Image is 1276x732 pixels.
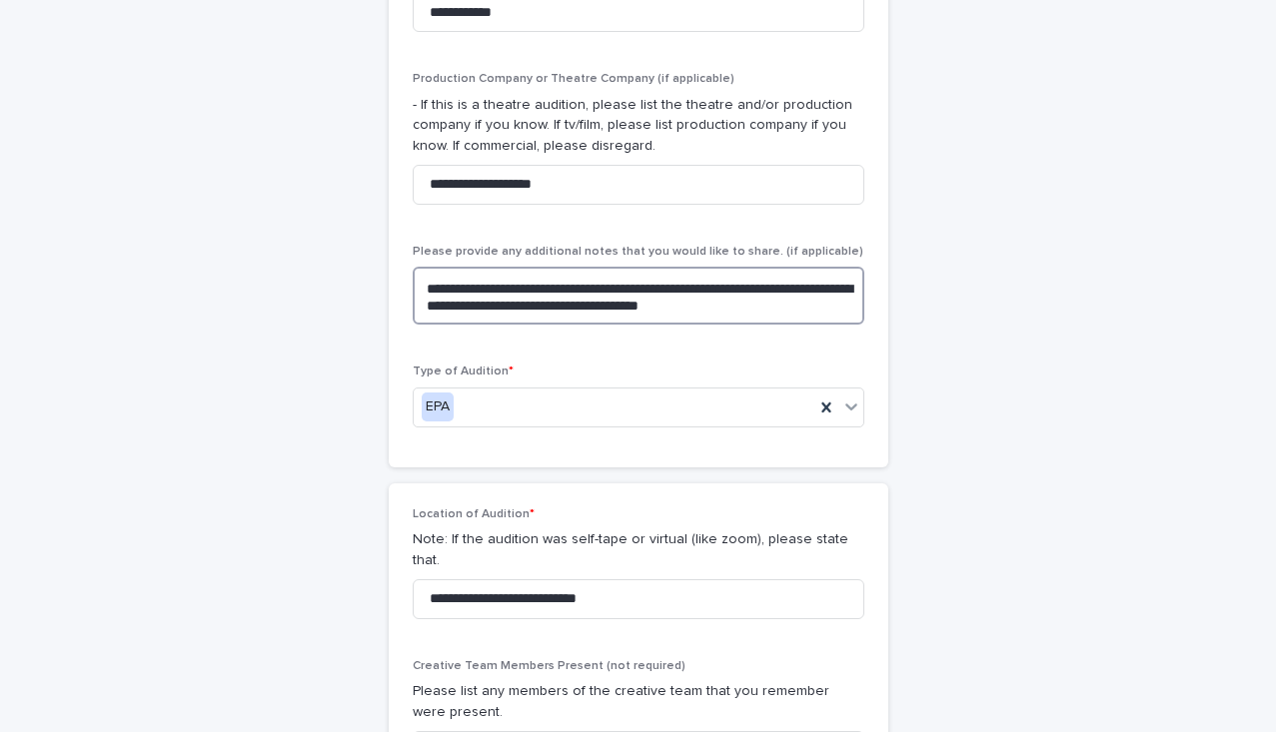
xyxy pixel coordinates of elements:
p: Please list any members of the creative team that you remember were present. [413,681,864,723]
span: Location of Audition [413,508,535,520]
p: - If this is a theatre audition, please list the theatre and/or production company if you know. I... [413,95,864,157]
span: Type of Audition [413,366,514,377]
p: Note: If the audition was self-tape or virtual (like zoom), please state that. [413,529,864,571]
span: Creative Team Members Present (not required) [413,660,685,672]
span: Please provide any additional notes that you would like to share. (if applicable) [413,246,863,258]
span: Production Company or Theatre Company (if applicable) [413,73,734,85]
div: EPA [422,392,454,421]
